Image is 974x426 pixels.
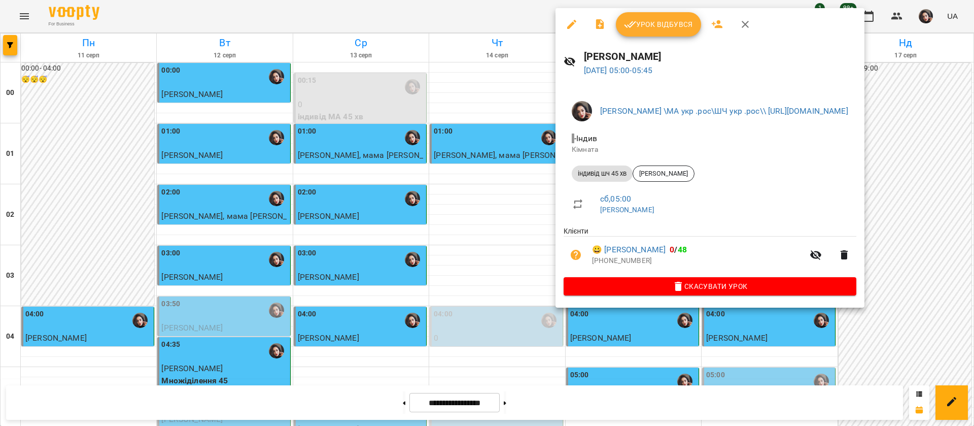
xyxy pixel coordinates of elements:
[600,106,848,116] a: [PERSON_NAME] \МА укр .рос\ШЧ укр .рос\\ [URL][DOMAIN_NAME]
[670,245,674,254] span: 0
[572,134,599,143] span: - Індив
[572,145,848,155] p: Кімната
[616,12,701,37] button: Урок відбувся
[564,243,588,267] button: Візит ще не сплачено. Додати оплату?
[600,194,631,204] a: сб , 05:00
[600,206,654,214] a: [PERSON_NAME]
[592,256,804,266] p: [PHONE_NUMBER]
[572,280,848,292] span: Скасувати Урок
[670,245,687,254] b: /
[592,244,666,256] a: 😀 [PERSON_NAME]
[584,49,856,64] h6: [PERSON_NAME]
[624,18,693,30] span: Урок відбувся
[633,169,694,178] span: [PERSON_NAME]
[572,169,633,178] span: індивід шч 45 хв
[678,245,687,254] span: 48
[564,277,856,296] button: Скасувати Урок
[572,101,592,121] img: 415cf204168fa55e927162f296ff3726.jpg
[584,65,653,75] a: [DATE] 05:00-05:45
[564,226,856,277] ul: Клієнти
[633,166,694,182] div: [PERSON_NAME]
